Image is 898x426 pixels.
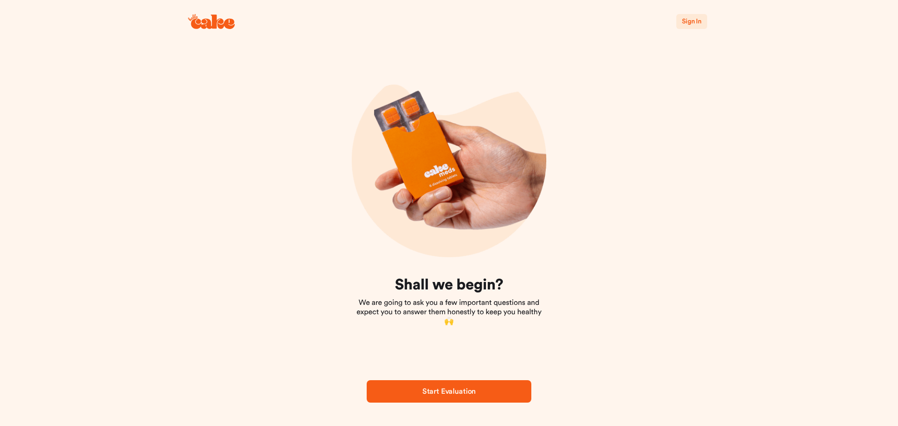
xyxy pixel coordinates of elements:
span: Sign In [682,18,702,25]
h1: Shall we begin? [354,276,544,295]
span: Start Evaluation [422,388,476,395]
img: onboarding-img03.png [352,63,546,257]
button: Start Evaluation [367,380,531,403]
button: Sign In [676,14,707,29]
div: We are going to ask you a few important questions and expect you to answer them honestly to keep ... [354,276,544,326]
